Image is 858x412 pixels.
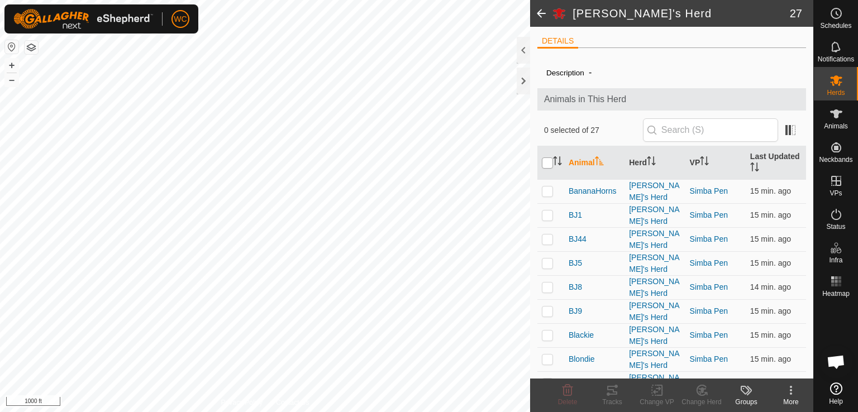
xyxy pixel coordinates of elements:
span: Herds [827,89,845,96]
button: Reset Map [5,40,18,54]
p-sorticon: Activate to sort [595,158,604,167]
li: DETAILS [537,35,578,49]
span: Sep 6, 2025, 9:30 PM [750,210,791,219]
span: Sep 6, 2025, 9:30 PM [750,258,791,267]
div: Change Herd [679,397,724,407]
span: Brownie [569,377,597,389]
div: More [769,397,813,407]
a: Contact Us [276,397,309,408]
span: Notifications [818,56,854,63]
span: Infra [829,257,842,264]
div: Open chat [819,345,853,379]
div: [PERSON_NAME]'s Herd [629,372,680,395]
span: Sep 6, 2025, 9:30 PM [750,354,791,363]
button: + [5,59,18,72]
span: BJ44 [569,233,587,245]
a: Simba Pen [690,234,728,243]
span: Help [829,398,843,405]
p-sorticon: Activate to sort [750,164,759,173]
span: Sep 6, 2025, 9:30 PM [750,306,791,315]
span: Blondie [569,353,595,365]
span: 27 [790,5,802,22]
p-sorticon: Activate to sort [553,158,562,167]
span: Sep 6, 2025, 9:30 PM [750,330,791,339]
div: [PERSON_NAME]'s Herd [629,228,680,251]
span: Sep 6, 2025, 9:31 PM [750,282,791,291]
span: Schedules [820,22,851,29]
span: Status [826,223,845,230]
a: Simba Pen [690,282,728,291]
span: Sep 6, 2025, 9:30 PM [750,186,791,195]
div: [PERSON_NAME]'s Herd [629,276,680,299]
span: Blackie [569,329,594,341]
div: [PERSON_NAME]'s Herd [629,180,680,203]
span: Delete [558,398,578,406]
img: Gallagher Logo [13,9,153,29]
span: WC [174,13,187,25]
div: [PERSON_NAME]'s Herd [629,252,680,275]
div: [PERSON_NAME]'s Herd [629,300,680,323]
input: Search (S) [643,118,778,142]
span: Neckbands [819,156,852,163]
th: VP [685,146,746,180]
span: BJ9 [569,305,582,317]
a: Simba Pen [690,306,728,315]
a: Simba Pen [690,330,728,339]
a: Simba Pen [690,186,728,195]
th: Herd [625,146,685,180]
span: Animals in This Herd [544,93,799,106]
span: BJ8 [569,281,582,293]
span: Animals [824,123,848,130]
span: Heatmap [822,290,850,297]
span: VPs [830,190,842,197]
label: Description [546,69,584,77]
span: 0 selected of 27 [544,124,643,136]
span: Sep 6, 2025, 9:30 PM [750,234,791,243]
div: [PERSON_NAME]'s Herd [629,204,680,227]
a: Simba Pen [690,354,728,363]
div: [PERSON_NAME]'s Herd [629,348,680,371]
p-sorticon: Activate to sort [647,158,656,167]
div: Tracks [590,397,635,407]
a: Help [814,378,858,409]
span: BJ1 [569,209,582,221]
span: - [584,63,596,82]
a: Simba Pen [690,258,728,267]
button: – [5,73,18,87]
span: BJ5 [569,257,582,269]
a: Simba Pen [690,210,728,219]
button: Map Layers [25,41,38,54]
div: Groups [724,397,769,407]
a: Privacy Policy [221,397,263,408]
th: Last Updated [746,146,806,180]
div: Change VP [635,397,679,407]
span: BananaHorns [569,185,617,197]
th: Animal [564,146,625,180]
div: [PERSON_NAME]'s Herd [629,324,680,347]
p-sorticon: Activate to sort [700,158,709,167]
h2: [PERSON_NAME]'s Herd [573,7,790,20]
